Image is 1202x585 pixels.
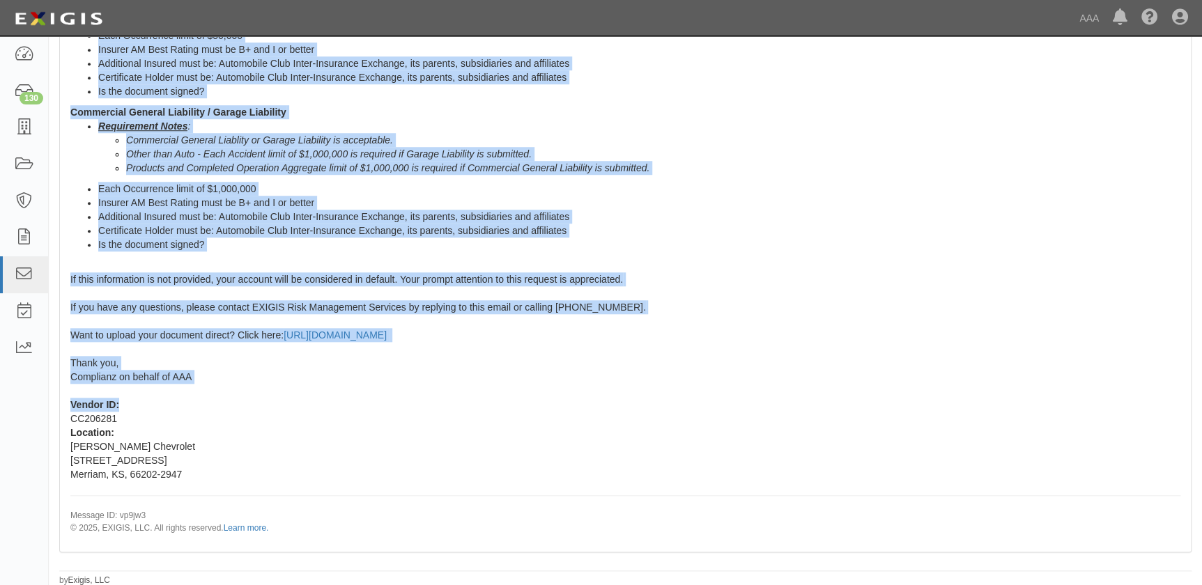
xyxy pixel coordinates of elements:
i: Help Center - Complianz [1141,10,1158,26]
li: Is the document signed? [98,84,1180,98]
b: Vendor ID: [70,399,119,410]
li: Additional Insured must be: Automobile Club Inter-Insurance Exchange, its parents, subsidiaries a... [98,56,1180,70]
li: Certificate Holder must be: Automobile Club Inter-Insurance Exchange, its parents, subsidiaries a... [98,70,1180,84]
u: Requirement Notes [98,120,187,132]
li: Products and Completed Operation Aggregate limit of $1,000,000 is required if Commercial General ... [126,161,1180,175]
a: [URL][DOMAIN_NAME] [284,329,387,341]
li: Certificate Holder must be: Automobile Club Inter-Insurance Exchange, its parents, subsidiaries a... [98,224,1180,237]
div: 130 [20,92,43,104]
li: Is the document signed? [98,237,1180,251]
li: : [98,119,1180,175]
strong: Commercial General Liability / Garage Liability [70,107,286,118]
li: Insurer AM Best Rating must be B+ and I or better [98,42,1180,56]
b: Location: [70,427,114,438]
li: Commercial General Liablity or Garage Liability is acceptable. [126,133,1180,147]
p: Message ID: vp9jw3 © 2025, EXIGIS, LLC. All rights reserved. [70,510,1180,533]
a: Learn more. [224,523,269,533]
li: Insurer AM Best Rating must be B+ and I or better [98,196,1180,210]
a: Exigis, LLC [68,575,110,585]
li: Other than Auto - Each Accident limit of $1,000,000 is required if Garage Liability is submitted. [126,147,1180,161]
li: Each Occurrence limit of $1,000,000 [98,182,1180,196]
a: AAA [1072,4,1106,32]
li: Additional Insured must be: Automobile Club Inter-Insurance Exchange, its parents, subsidiaries a... [98,210,1180,224]
img: logo-5460c22ac91f19d4615b14bd174203de0afe785f0fc80cf4dbbc73dc1793850b.png [10,6,107,31]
